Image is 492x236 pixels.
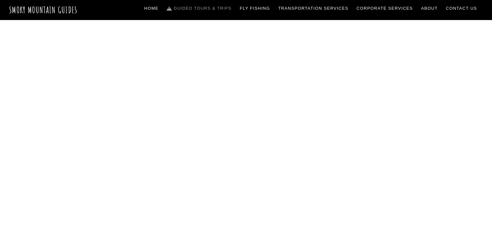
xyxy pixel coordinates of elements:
[165,117,327,143] span: Guided Trips & Tours
[276,2,351,15] a: Transportation Services
[237,2,273,15] a: Fly Fishing
[9,5,78,15] a: Smoky Mountain Guides
[142,2,161,15] a: Home
[419,2,440,15] a: About
[354,2,416,15] a: Corporate Services
[164,2,234,15] a: Guided Tours & Trips
[443,2,480,15] a: Contact Us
